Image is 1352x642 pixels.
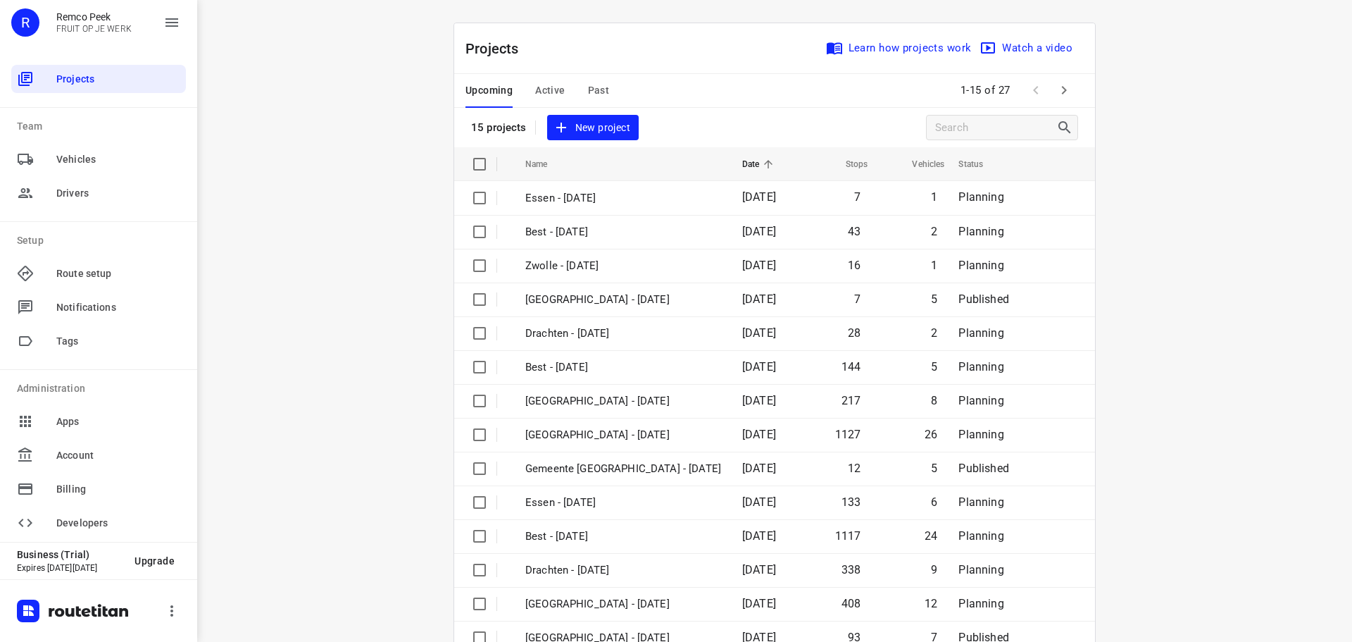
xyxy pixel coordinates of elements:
span: 8 [931,394,937,407]
p: Best - Wednesday [525,529,721,545]
span: Planning [958,563,1003,576]
span: Upcoming [465,82,513,99]
div: Search [1056,119,1077,136]
span: Published [958,292,1009,306]
span: Route setup [56,266,180,281]
p: Remco Peek [56,11,132,23]
span: [DATE] [742,529,776,543]
div: Apps [11,407,186,436]
span: 12 [925,597,937,610]
span: Next Page [1050,76,1078,104]
p: Zwolle - Thursday [525,393,721,409]
span: 5 [931,292,937,306]
span: [DATE] [742,190,776,204]
p: Drachten - Thursday [525,326,721,342]
span: 144 [841,360,861,374]
span: 1-15 of 27 [955,75,1016,106]
span: Apps [56,414,180,429]
span: Vehicles [894,156,944,173]
span: 43 [848,225,860,238]
p: Essen - Friday [525,190,721,206]
span: 26 [925,428,937,441]
span: Published [958,462,1009,475]
p: Zwolle - Tuesday [525,596,721,612]
span: New project [556,119,630,137]
span: [DATE] [742,428,776,441]
span: Planning [958,360,1003,374]
span: Date [742,156,778,173]
div: Drivers [11,179,186,207]
span: Planning [958,428,1003,441]
span: Planning [958,529,1003,543]
span: Status [958,156,1001,173]
button: Upgrade [123,548,186,574]
span: 1 [931,259,937,272]
div: Vehicles [11,145,186,173]
span: [DATE] [742,225,776,238]
span: [DATE] [742,326,776,340]
span: Planning [958,225,1003,238]
span: Past [588,82,610,99]
p: Projects [465,38,530,59]
span: Drivers [56,186,180,201]
div: R [11,8,39,37]
span: Billing [56,482,180,497]
span: Projects [56,72,180,87]
span: 9 [931,563,937,576]
span: [DATE] [742,259,776,272]
span: Planning [958,597,1003,610]
span: 2 [931,326,937,340]
input: Search projects [935,117,1056,139]
span: Planning [958,394,1003,407]
p: Administration [17,381,186,396]
span: 408 [841,597,861,610]
span: Stops [827,156,868,173]
p: Expires [DATE][DATE] [17,563,123,573]
div: Tags [11,327,186,355]
span: Developers [56,516,180,531]
p: Best - Friday [525,224,721,240]
span: [DATE] [742,292,776,306]
span: [DATE] [742,462,776,475]
span: Tags [56,334,180,349]
p: Essen - Wednesday [525,495,721,511]
p: Setup [17,233,186,248]
span: Vehicles [56,152,180,167]
p: Team [17,119,186,134]
span: 338 [841,563,861,576]
span: 7 [854,292,860,306]
span: Upgrade [134,555,175,567]
span: 24 [925,529,937,543]
span: Active [535,82,565,99]
div: Projects [11,65,186,93]
p: Drachten - Wednesday [525,562,721,579]
p: Gemeente Rotterdam - Wednesday [525,461,721,477]
span: 1127 [835,428,861,441]
div: Billing [11,475,186,503]
p: 15 projects [471,121,527,134]
span: 1117 [835,529,861,543]
span: 5 [931,462,937,475]
span: 1 [931,190,937,204]
span: 28 [848,326,860,340]
div: Account [11,441,186,469]
span: [DATE] [742,563,776,576]
span: Account [56,448,180,463]
span: Planning [958,190,1003,204]
p: Business (Trial) [17,549,123,560]
span: Planning [958,259,1003,272]
span: [DATE] [742,360,776,374]
span: Notifications [56,300,180,315]
span: [DATE] [742,597,776,610]
span: Name [525,156,566,173]
span: 5 [931,360,937,374]
span: 6 [931,495,937,509]
span: 2 [931,225,937,238]
span: [DATE] [742,394,776,407]
button: New project [547,115,639,141]
p: Zwolle - Wednesday [525,427,721,443]
span: 16 [848,259,860,272]
p: FRUIT OP JE WERK [56,24,132,34]
div: Developers [11,509,186,537]
p: Zwolle - Friday [525,258,721,274]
